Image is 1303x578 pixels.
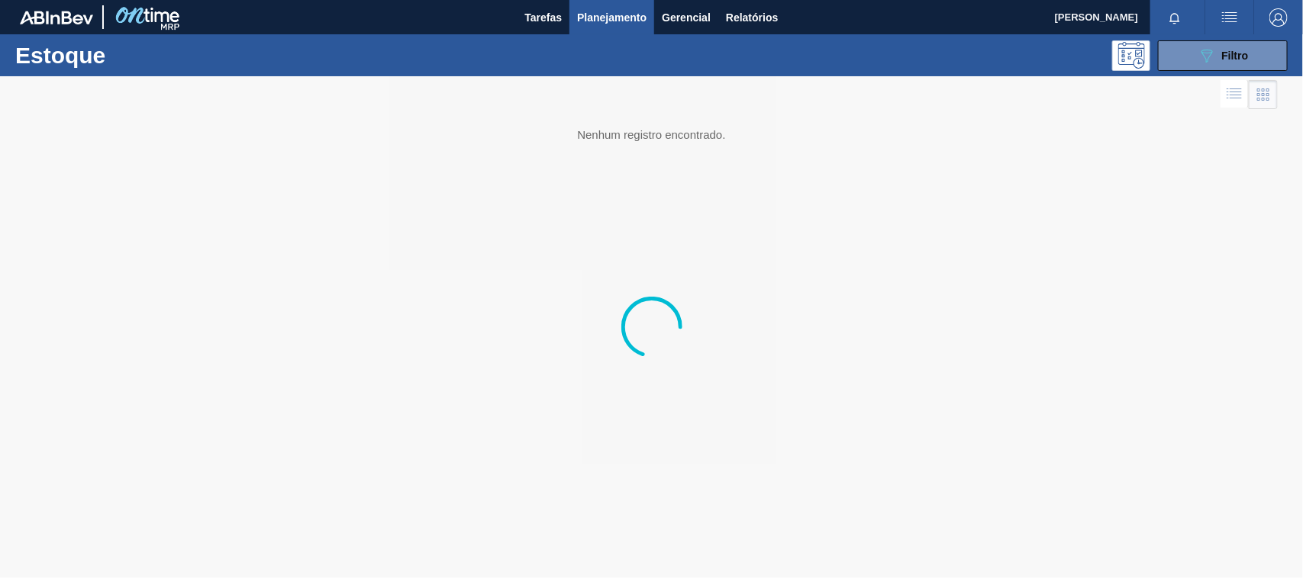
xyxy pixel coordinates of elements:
[577,8,647,27] span: Planejamento
[15,47,239,64] h1: Estoque
[1222,50,1249,62] span: Filtro
[1150,7,1199,28] button: Notificações
[1158,40,1288,71] button: Filtro
[1269,8,1288,27] img: Logout
[1112,40,1150,71] div: Pogramando: nenhum usuário selecionado
[726,8,778,27] span: Relatórios
[20,11,93,24] img: TNhmsLtSVTkK8tSr43FrP2fwEKptu5GPRR3wAAAABJRU5ErkJggg==
[662,8,711,27] span: Gerencial
[524,8,562,27] span: Tarefas
[1221,8,1239,27] img: userActions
